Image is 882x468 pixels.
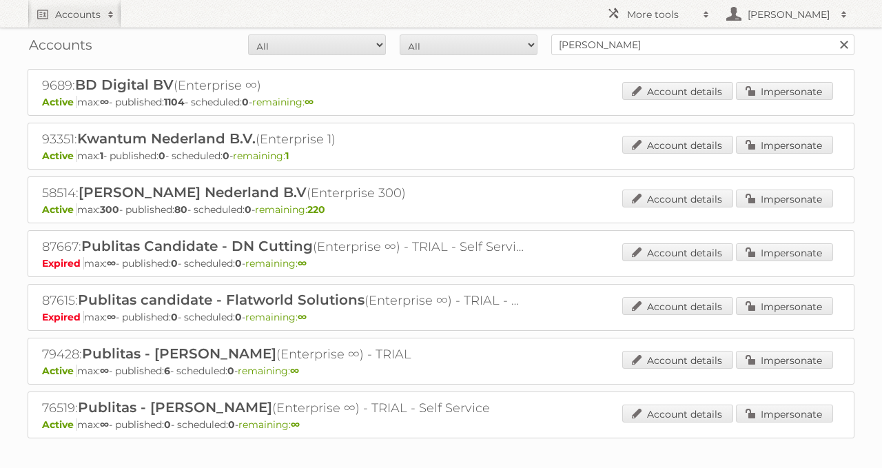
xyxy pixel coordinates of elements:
strong: 0 [223,150,229,162]
span: remaining: [255,203,325,216]
span: Active [42,418,77,431]
span: Kwantum Nederland B.V. [77,130,256,147]
a: Account details [622,243,733,261]
h2: 87667: (Enterprise ∞) - TRIAL - Self Service [42,238,524,256]
span: remaining: [238,365,299,377]
span: Publitas candidate - Flatworld Solutions [78,292,365,308]
strong: ∞ [291,418,300,431]
a: Impersonate [736,243,833,261]
span: remaining: [245,257,307,269]
span: Active [42,96,77,108]
h2: 93351: (Enterprise 1) [42,130,524,148]
strong: ∞ [298,257,307,269]
span: remaining: [245,311,307,323]
strong: 0 [164,418,171,431]
strong: 0 [242,96,249,108]
strong: ∞ [305,96,314,108]
a: Impersonate [736,351,833,369]
a: Impersonate [736,297,833,315]
strong: 220 [307,203,325,216]
strong: ∞ [100,96,109,108]
p: max: - published: - scheduled: - [42,150,840,162]
strong: 6 [164,365,170,377]
span: Active [42,203,77,216]
strong: 1 [285,150,289,162]
span: Publitas Candidate - DN Cutting [81,238,313,254]
strong: 0 [235,311,242,323]
strong: ∞ [107,311,116,323]
h2: 76519: (Enterprise ∞) - TRIAL - Self Service [42,399,524,417]
a: Account details [622,136,733,154]
h2: 87615: (Enterprise ∞) - TRIAL - Self Service [42,292,524,309]
a: Impersonate [736,405,833,423]
strong: 0 [245,203,252,216]
a: Impersonate [736,82,833,100]
h2: More tools [627,8,696,21]
strong: ∞ [298,311,307,323]
strong: ∞ [290,365,299,377]
strong: 1 [100,150,103,162]
p: max: - published: - scheduled: - [42,365,840,377]
a: Account details [622,82,733,100]
p: max: - published: - scheduled: - [42,257,840,269]
a: Impersonate [736,190,833,207]
strong: ∞ [107,257,116,269]
strong: 1104 [164,96,185,108]
a: Account details [622,351,733,369]
strong: 0 [171,311,178,323]
span: Publitas - [PERSON_NAME] [78,399,272,416]
h2: 9689: (Enterprise ∞) [42,77,524,94]
span: Active [42,150,77,162]
p: max: - published: - scheduled: - [42,311,840,323]
span: remaining: [233,150,289,162]
span: Publitas - [PERSON_NAME] [82,345,276,362]
p: max: - published: - scheduled: - [42,96,840,108]
strong: ∞ [100,418,109,431]
span: [PERSON_NAME] Nederland B.V [79,184,307,201]
span: Active [42,365,77,377]
h2: 58514: (Enterprise 300) [42,184,524,202]
strong: ∞ [100,365,109,377]
strong: 0 [158,150,165,162]
h2: 79428: (Enterprise ∞) - TRIAL [42,345,524,363]
strong: 0 [228,418,235,431]
h2: [PERSON_NAME] [744,8,834,21]
span: Expired [42,311,84,323]
h2: Accounts [55,8,101,21]
span: Expired [42,257,84,269]
strong: 0 [235,257,242,269]
span: BD Digital BV [75,77,174,93]
p: max: - published: - scheduled: - [42,418,840,431]
a: Account details [622,405,733,423]
p: max: - published: - scheduled: - [42,203,840,216]
span: remaining: [252,96,314,108]
span: remaining: [238,418,300,431]
a: Impersonate [736,136,833,154]
strong: 0 [227,365,234,377]
a: Account details [622,297,733,315]
strong: 300 [100,203,119,216]
strong: 0 [171,257,178,269]
strong: 80 [174,203,187,216]
a: Account details [622,190,733,207]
